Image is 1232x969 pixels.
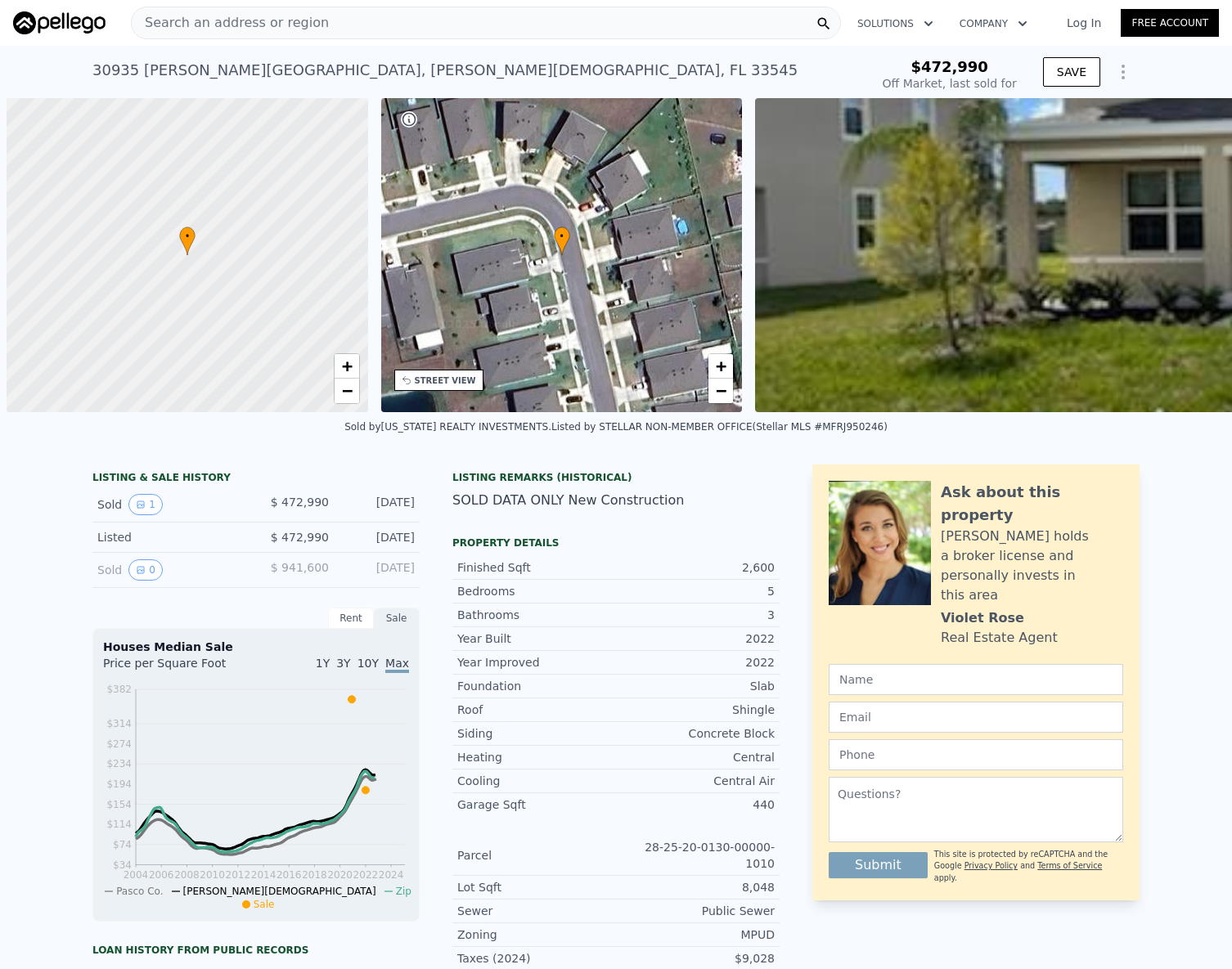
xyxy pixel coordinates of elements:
[457,559,616,576] div: Finished Sqft
[1121,9,1219,37] a: Free Account
[457,654,616,671] div: Year Improved
[616,559,775,576] div: 2,600
[336,657,350,670] span: 3Y
[457,630,616,647] div: Year Built
[335,354,359,379] a: Zoom in
[457,903,616,919] div: Sewer
[457,678,616,694] div: Foundation
[183,886,376,897] span: [PERSON_NAME][DEMOGRAPHIC_DATA]
[106,819,132,830] tspan: $114
[342,529,415,545] div: [DATE]
[106,684,132,695] tspan: $382
[341,356,352,376] span: +
[344,421,551,433] div: Sold by [US_STATE] REALTY INVESTMENTS .
[271,496,329,509] span: $ 472,990
[396,886,411,897] span: Zip
[829,852,928,878] button: Submit
[342,559,415,581] div: [DATE]
[353,869,379,881] tspan: 2022
[616,702,775,718] div: Shingle
[103,639,409,655] div: Houses Median Sale
[616,926,775,943] div: MPUD
[1043,57,1100,87] button: SAVE
[457,950,616,967] div: Taxes (2024)
[829,664,1123,695] input: Name
[616,950,775,967] div: $9,028
[271,561,329,574] span: $ 941,600
[113,859,132,871] tspan: $34
[179,229,196,244] span: •
[616,796,775,813] div: 440
[941,481,1123,527] div: Ask about this property
[113,839,132,850] tspan: $74
[385,657,409,673] span: Max
[327,869,353,881] tspan: 2020
[941,628,1058,648] div: Real Estate Agent
[616,773,775,789] div: Central Air
[357,657,379,670] span: 10Y
[341,380,352,401] span: −
[457,583,616,599] div: Bedrooms
[106,758,132,769] tspan: $234
[708,379,733,403] a: Zoom out
[415,375,476,387] div: STREET VIEW
[128,494,163,515] button: View historical data
[149,869,174,881] tspan: 2006
[132,13,329,33] span: Search an address or region
[457,879,616,895] div: Lot Sqft
[179,227,196,255] div: •
[616,903,775,919] div: Public Sewer
[946,9,1041,38] button: Company
[941,527,1123,605] div: [PERSON_NAME] holds a broker license and personally invests in this area
[174,869,200,881] tspan: 2008
[964,861,1018,870] a: Privacy Policy
[106,778,132,790] tspan: $194
[911,58,988,75] span: $472,990
[457,749,616,765] div: Heating
[716,380,726,401] span: −
[554,229,570,244] span: •
[452,491,780,510] div: SOLD DATA ONLY New Construction
[616,583,775,599] div: 5
[616,879,775,895] div: 8,048
[116,886,163,897] span: Pasco Co.
[457,926,616,943] div: Zoning
[616,749,775,765] div: Central
[106,799,132,810] tspan: $154
[13,11,106,34] img: Pellego
[379,869,404,881] tspan: 2024
[452,536,780,550] div: Property details
[616,725,775,742] div: Concrete Block
[226,869,251,881] tspan: 2012
[251,869,277,881] tspan: 2014
[302,869,327,881] tspan: 2018
[457,796,616,813] div: Garage Sqft
[335,379,359,403] a: Zoom out
[271,531,329,544] span: $ 472,990
[1107,56,1140,88] button: Show Options
[452,471,780,484] div: Listing Remarks (Historical)
[554,227,570,255] div: •
[97,559,243,581] div: Sold
[457,702,616,718] div: Roof
[829,702,1123,733] input: Email
[374,608,420,629] div: Sale
[616,607,775,623] div: 3
[883,75,1017,92] div: Off Market, last sold for
[457,607,616,623] div: Bathrooms
[457,773,616,789] div: Cooling
[934,849,1123,884] div: This site is protected by reCAPTCHA and the Google and apply.
[551,421,888,433] div: Listed by STELLAR NON-MEMBER OFFICE (Stellar MLS #MFRJ950246)
[616,630,775,647] div: 2022
[200,869,225,881] tspan: 2010
[1037,861,1102,870] a: Terms of Service
[103,655,256,681] div: Price per Square Foot
[124,869,149,881] tspan: 2004
[92,471,420,487] div: LISTING & SALE HISTORY
[708,354,733,379] a: Zoom in
[616,654,775,671] div: 2022
[328,608,374,629] div: Rent
[342,494,415,515] div: [DATE]
[97,529,243,545] div: Listed
[616,839,775,872] div: 28-25-20-0130-00000-1010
